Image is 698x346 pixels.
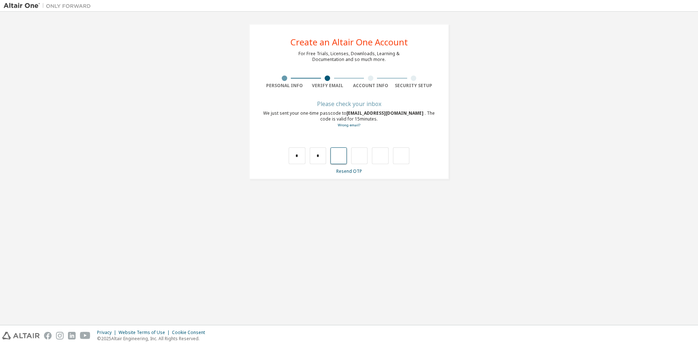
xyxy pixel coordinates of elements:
[290,38,408,46] div: Create an Altair One Account
[119,330,172,335] div: Website Terms of Use
[306,83,349,89] div: Verify Email
[97,335,209,342] p: © 2025 Altair Engineering, Inc. All Rights Reserved.
[336,168,362,174] a: Resend OTP
[44,332,52,339] img: facebook.svg
[346,110,425,116] span: [EMAIL_ADDRESS][DOMAIN_NAME]
[68,332,76,339] img: linkedin.svg
[56,332,64,339] img: instagram.svg
[263,102,435,106] div: Please check your inbox
[263,83,306,89] div: Personal Info
[349,83,392,89] div: Account Info
[4,2,95,9] img: Altair One
[338,123,360,127] a: Go back to the registration form
[172,330,209,335] div: Cookie Consent
[2,332,40,339] img: altair_logo.svg
[80,332,91,339] img: youtube.svg
[392,83,436,89] div: Security Setup
[298,51,400,62] div: For Free Trials, Licenses, Downloads, Learning & Documentation and so much more.
[97,330,119,335] div: Privacy
[263,110,435,128] div: We just sent your one-time passcode to . The code is valid for 15 minutes.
